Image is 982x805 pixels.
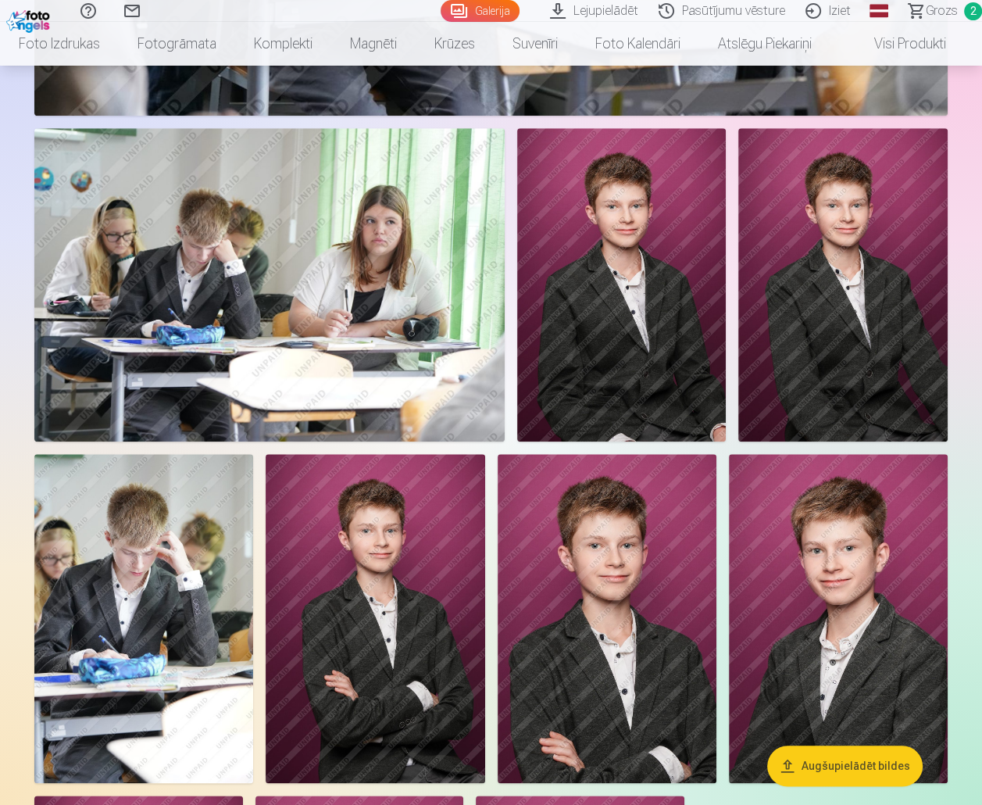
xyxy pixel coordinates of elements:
a: Fotogrāmata [119,22,235,66]
button: Augšupielādēt bildes [767,746,923,786]
a: Suvenīri [494,22,577,66]
span: Grozs [926,2,958,20]
a: Krūzes [416,22,494,66]
a: Visi produkti [830,22,965,66]
a: Foto kalendāri [577,22,699,66]
a: Magnēti [331,22,416,66]
span: 2 [964,2,982,20]
a: Atslēgu piekariņi [699,22,830,66]
a: Komplekti [235,22,331,66]
img: /fa1 [6,6,54,33]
